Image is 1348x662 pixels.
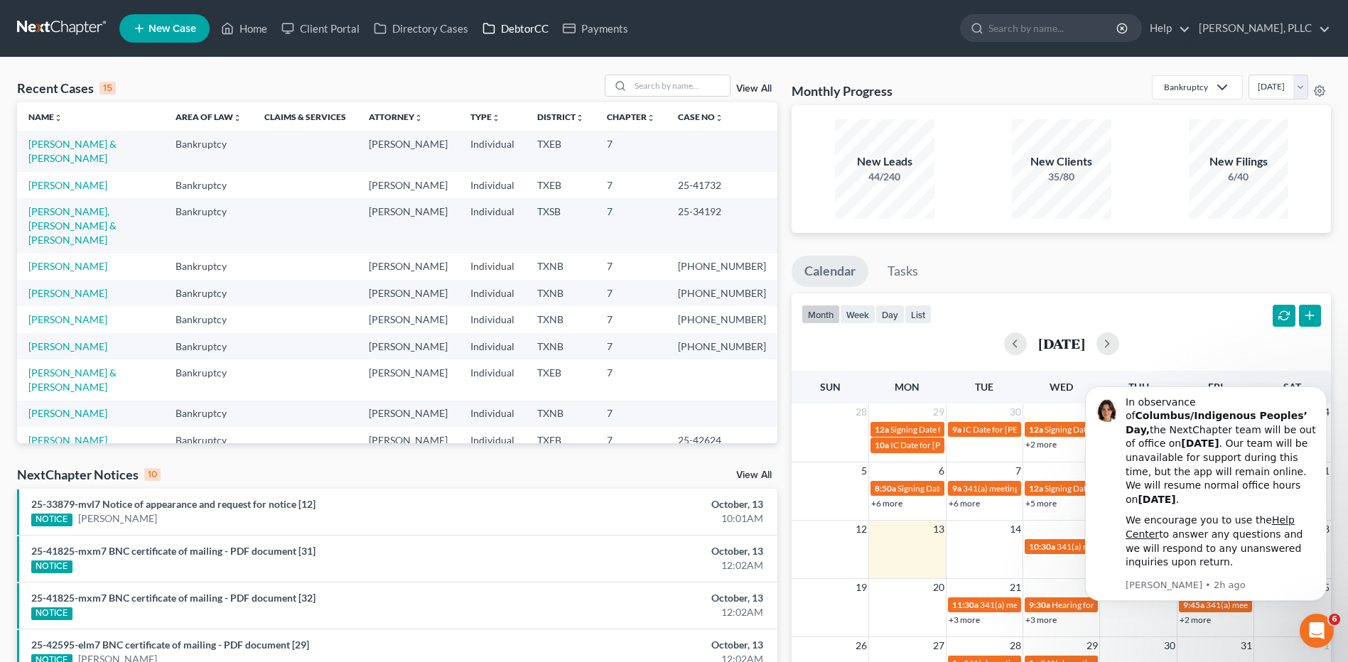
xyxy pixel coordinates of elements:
[854,521,868,538] span: 12
[164,131,253,171] td: Bankruptcy
[980,599,1152,610] span: 341(a) meeting for Crescent [PERSON_NAME]
[667,198,777,253] td: 25-34192
[871,498,902,509] a: +6 more
[526,401,595,427] td: TXNB
[1329,614,1340,625] span: 6
[526,280,595,306] td: TXNB
[164,254,253,280] td: Bankruptcy
[647,114,655,122] i: unfold_more
[253,102,357,131] th: Claims & Services
[31,545,316,557] a: 25-41825-mxm7 BNC certificate of mailing - PDF document [31]
[1029,483,1043,494] span: 12a
[595,198,667,253] td: 7
[1012,153,1111,170] div: New Clients
[28,287,107,299] a: [PERSON_NAME]
[595,427,667,453] td: 7
[459,254,526,280] td: Individual
[890,424,1018,435] span: Signing Date for [PERSON_NAME]
[932,403,946,420] span: 29
[875,305,905,324] button: day
[988,15,1118,41] input: Search by name...
[949,498,980,509] a: +6 more
[667,172,777,198] td: 25-41732
[576,114,584,122] i: unfold_more
[144,468,161,481] div: 10
[529,511,763,526] div: 10:01AM
[1029,599,1050,610] span: 9:30a
[1143,16,1190,41] a: Help
[1052,599,1163,610] span: Hearing for [PERSON_NAME]
[1012,170,1111,184] div: 35/80
[475,16,556,41] a: DebtorCC
[932,579,946,596] span: 20
[357,198,459,253] td: [PERSON_NAME]
[28,434,107,446] a: [PERSON_NAME]
[1208,381,1223,393] span: Fri
[1008,579,1023,596] span: 21
[459,306,526,332] td: Individual
[357,333,459,359] td: [PERSON_NAME]
[31,560,72,573] div: NOTICE
[28,313,107,325] a: [PERSON_NAME]
[526,306,595,332] td: TXNB
[529,591,763,605] div: October, 13
[164,172,253,198] td: Bankruptcy
[1029,541,1055,552] span: 10:30a
[357,401,459,427] td: [PERSON_NAME]
[820,381,841,393] span: Sun
[529,638,763,652] div: October, 13
[715,114,723,122] i: unfold_more
[1128,381,1149,393] span: Thu
[526,359,595,400] td: TXEB
[31,592,316,604] a: 25-41825-mxm7 BNC certificate of mailing - PDF document [32]
[895,381,920,393] span: Mon
[595,172,667,198] td: 7
[667,333,777,359] td: [PHONE_NUMBER]
[164,333,253,359] td: Bankruptcy
[835,153,934,170] div: New Leads
[1025,439,1057,450] a: +2 more
[357,359,459,400] td: [PERSON_NAME]
[854,637,868,654] span: 26
[176,112,242,122] a: Area of Lawunfold_more
[595,333,667,359] td: 7
[607,112,655,122] a: Chapterunfold_more
[164,401,253,427] td: Bankruptcy
[357,306,459,332] td: [PERSON_NAME]
[840,305,875,324] button: week
[54,114,63,122] i: unfold_more
[1300,614,1334,648] iframe: Intercom live chat
[414,114,423,122] i: unfold_more
[595,306,667,332] td: 7
[1008,521,1023,538] span: 14
[28,179,107,191] a: [PERSON_NAME]
[1008,637,1023,654] span: 28
[31,639,309,651] a: 25-42595-elm7 BNC certificate of mailing - PDF document [29]
[1057,541,1262,552] span: 341(a) meeting for [PERSON_NAME] [PERSON_NAME]
[792,82,893,99] h3: Monthly Progress
[78,511,157,526] a: [PERSON_NAME]
[529,558,763,573] div: 12:02AM
[595,131,667,171] td: 7
[459,427,526,453] td: Individual
[678,112,723,122] a: Case Nounfold_more
[357,280,459,306] td: [PERSON_NAME]
[949,614,980,625] a: +3 more
[537,112,584,122] a: Districtunfold_more
[529,544,763,558] div: October, 13
[31,514,72,526] div: NOTICE
[792,256,868,287] a: Calendar
[1164,81,1208,93] div: Bankruptcy
[492,114,500,122] i: unfold_more
[459,401,526,427] td: Individual
[667,280,777,306] td: [PHONE_NUMBER]
[952,599,978,610] span: 11:30a
[470,112,500,122] a: Typeunfold_more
